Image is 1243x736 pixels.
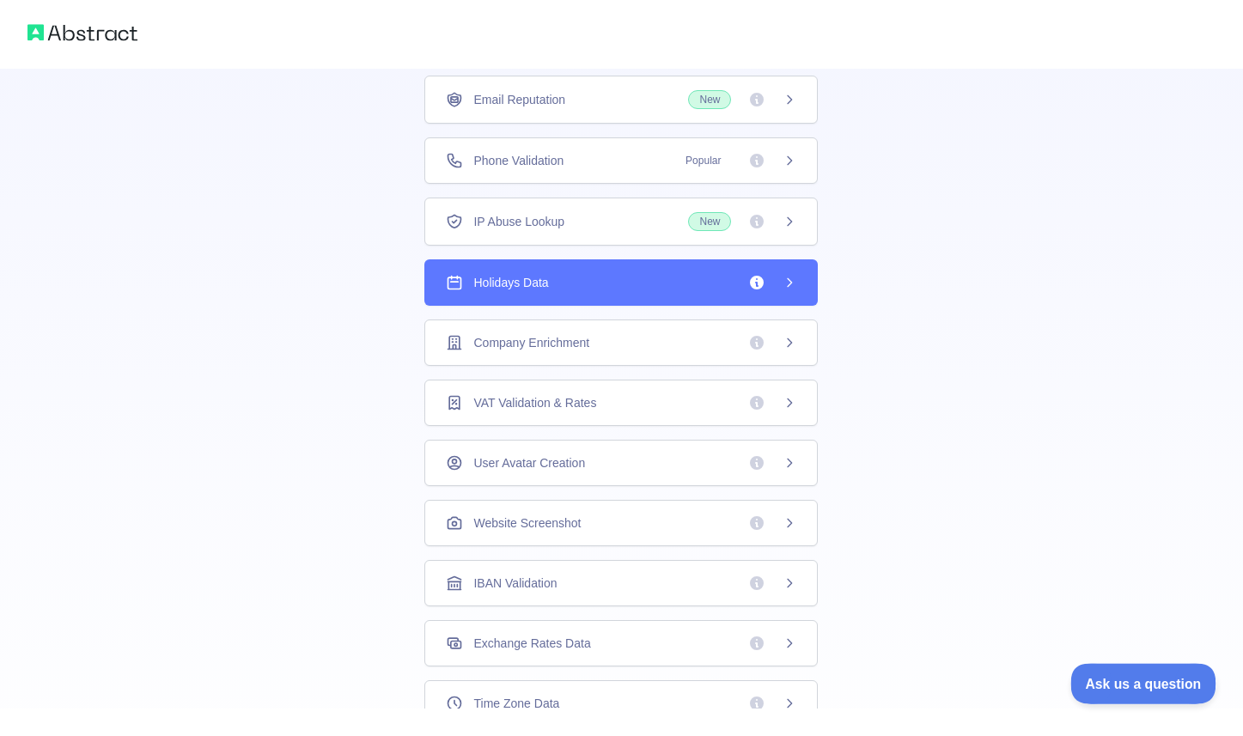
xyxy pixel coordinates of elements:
span: Holidays Data [473,274,548,291]
span: Phone Validation [473,152,564,169]
iframe: Toggle Customer Support [1071,663,1217,703]
span: IP Abuse Lookup [473,213,564,230]
img: Abstract logo [27,21,137,45]
span: Exchange Rates Data [473,635,590,652]
span: Time Zone Data [473,695,559,712]
span: VAT Validation & Rates [473,394,596,411]
span: Email Reputation [473,91,565,108]
span: Website Screenshot [473,514,581,532]
span: Popular [675,152,731,169]
span: Company Enrichment [473,334,589,351]
span: New [688,212,731,231]
span: New [688,90,731,109]
span: IBAN Validation [473,575,557,592]
span: User Avatar Creation [473,454,585,471]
